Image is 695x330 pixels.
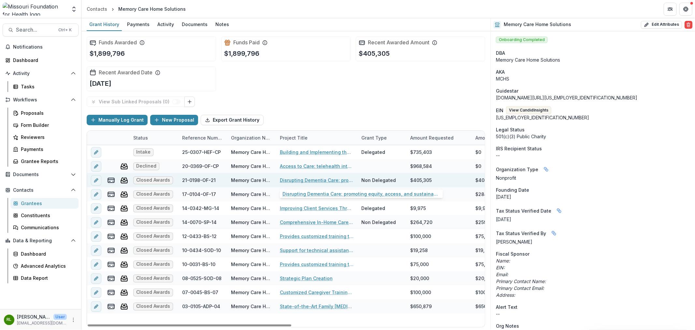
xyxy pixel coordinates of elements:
div: Tasks [21,83,73,90]
div: Memory Care Home Solutions [231,303,272,310]
div: -- [496,152,690,159]
div: $100,000 [475,289,496,296]
div: Memory Care Home Solutions [231,247,272,254]
div: 10-0434-SOD-10 [182,247,221,254]
div: Delegated [361,149,385,156]
div: Amount Awarded [471,131,520,145]
div: [US_EMPLOYER_IDENTIFICATION_NUMBER] [496,114,690,121]
p: View Sub Linked Proposals ( 0 ) [99,99,172,105]
button: Open Data & Reporting [3,235,79,246]
div: Delegated [361,205,385,212]
div: Activity [155,20,177,29]
div: Dashboard [21,250,73,257]
button: view-payments [107,275,115,282]
button: view-payments [107,190,115,198]
p: User [53,314,67,320]
a: Reviewers [10,132,79,142]
div: $100,000 [410,289,431,296]
div: Memory Care Home Solutions [231,233,272,240]
div: Notes [213,20,232,29]
div: Memory Care Home Solutions [231,191,272,198]
div: 14-0070-SP-14 [182,219,217,226]
span: Data & Reporting [13,238,68,244]
a: Activity [155,18,177,31]
button: edit [91,161,101,172]
button: Notifications [3,42,79,52]
div: Ctrl + K [57,26,73,34]
span: Search... [16,27,54,33]
span: Closed Awards [136,304,170,309]
a: Comprehensive In-Home Caregiver Training [280,219,354,226]
a: Data Report [10,273,79,283]
a: Payments [124,18,152,31]
div: $19,258 [475,247,493,254]
div: Project Title [276,134,311,141]
button: view-payments [107,204,115,212]
button: Link Grants [184,97,195,107]
a: Access to Care: telehealth integration for [MEDICAL_DATA] care intervention [280,163,354,170]
nav: breadcrumb [84,4,188,14]
div: 03-0105-ADP-04 [182,303,220,310]
div: Memory Care Home Solutions [231,177,272,184]
div: 21-0198-OF-21 [182,177,216,184]
div: 25-0307-HEF-CP [182,149,221,156]
div: Amount Awarded [471,134,518,141]
div: Reviewers [21,134,73,141]
span: Legal Status [496,126,525,133]
div: Memory Care Home Solutions [118,6,186,12]
button: New Proposal [150,115,198,125]
div: Constituents [21,212,73,219]
div: 07-0045-BS-07 [182,289,218,296]
span: Tax Status Verified Date [496,207,551,214]
span: AKA [496,68,505,75]
div: $100,000 [410,233,431,240]
a: Form Builder [10,120,79,130]
div: $75,000 [475,233,494,240]
span: Founding Date [496,187,529,193]
div: Proposals [21,110,73,116]
button: Open Workflows [3,95,79,105]
a: Disrupting Dementia Care: promoting equity, access, and sustainability [280,177,354,184]
button: edit [91,259,101,270]
span: Guidestar [496,87,518,94]
button: view-payments [107,247,115,254]
button: edit [91,245,101,256]
p: [DATE] [496,216,690,223]
i: Name: [496,258,510,263]
span: Organization Type [496,166,538,173]
span: Tax Status Verified By [496,230,546,237]
p: [DATE] [90,79,111,88]
span: Fiscal Sponsor [496,250,529,257]
div: Grant History [87,20,122,29]
p: MCHS [496,75,690,82]
p: $1,899,796 [90,49,125,58]
div: Communications [21,224,73,231]
div: Grant Type [357,131,406,145]
a: Provides customized training to caregivers of [MEDICAL_DATA] patients. [280,233,354,240]
span: Closed Awards [136,191,170,197]
i: Primary Contact Email: [496,285,544,291]
div: Memory Care Home Solutions [231,275,272,282]
a: Communications [10,222,79,233]
i: Primary Contact Name: [496,278,546,284]
button: view-payments [107,261,115,268]
div: Contacts [87,6,107,12]
div: 14-0342-MG-14 [182,205,219,212]
a: [MEDICAL_DATA] Screening, Rural [MEDICAL_DATA] Intervention and Caregiver Support [280,191,354,198]
i: Email: [496,272,508,277]
button: View Sub Linked Proposals (0) [87,97,185,107]
div: Memory Care Home Solutions [231,219,272,226]
a: Grant History [87,18,122,31]
p: [PERSON_NAME] [17,313,51,320]
div: Non Delegated [361,219,396,226]
div: Memory Care Home Solutions [231,149,272,156]
button: Open Contacts [3,185,79,195]
div: Amount Requested [406,131,471,145]
a: Building and Implementing the [US_STATE] [MEDICAL_DATA]-Capable Respite Network ([GEOGRAPHIC_DATA... [280,149,354,156]
div: Non Delegated [361,177,396,184]
a: Dashboard [10,248,79,259]
span: Closed Awards [136,233,170,239]
button: edit [91,231,101,242]
button: edit [91,273,101,284]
